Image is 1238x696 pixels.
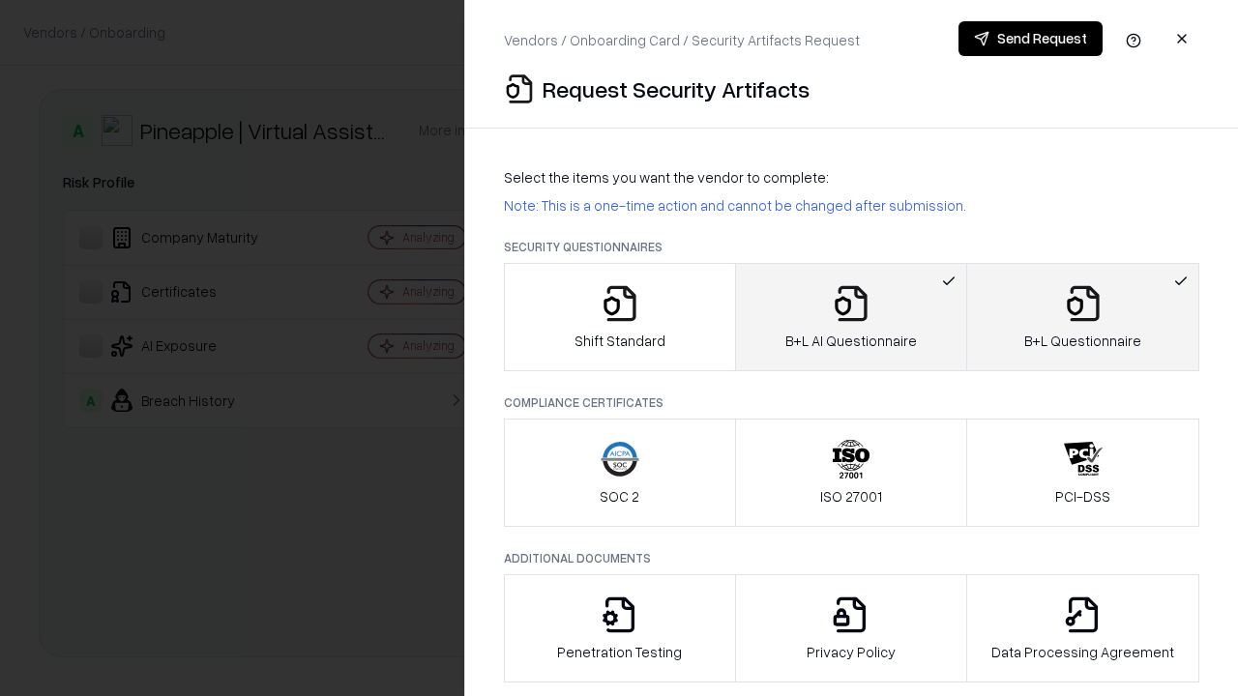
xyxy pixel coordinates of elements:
[966,574,1199,682] button: Data Processing Agreement
[504,574,736,682] button: Penetration Testing
[966,263,1199,371] button: B+L Questionnaire
[543,73,810,104] p: Request Security Artifacts
[735,419,968,527] button: ISO 27001
[991,642,1174,662] p: Data Processing Agreement
[735,574,968,682] button: Privacy Policy
[504,239,1199,255] p: Security Questionnaires
[504,419,736,527] button: SOC 2
[504,167,1199,188] p: Select the items you want the vendor to complete:
[575,331,665,351] p: Shift Standard
[785,331,917,351] p: B+L AI Questionnaire
[504,550,1199,566] p: Additional Documents
[504,394,1199,411] p: Compliance Certificates
[807,642,896,662] p: Privacy Policy
[966,419,1199,527] button: PCI-DSS
[504,195,1199,216] p: Note: This is a one-time action and cannot be changed after submission.
[600,486,639,507] p: SOC 2
[557,642,682,662] p: Penetration Testing
[1055,486,1110,507] p: PCI-DSS
[820,486,882,507] p: ISO 27001
[735,263,968,371] button: B+L AI Questionnaire
[504,263,736,371] button: Shift Standard
[958,21,1103,56] button: Send Request
[1024,331,1141,351] p: B+L Questionnaire
[504,30,860,50] p: Vendors / Onboarding Card / Security Artifacts Request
